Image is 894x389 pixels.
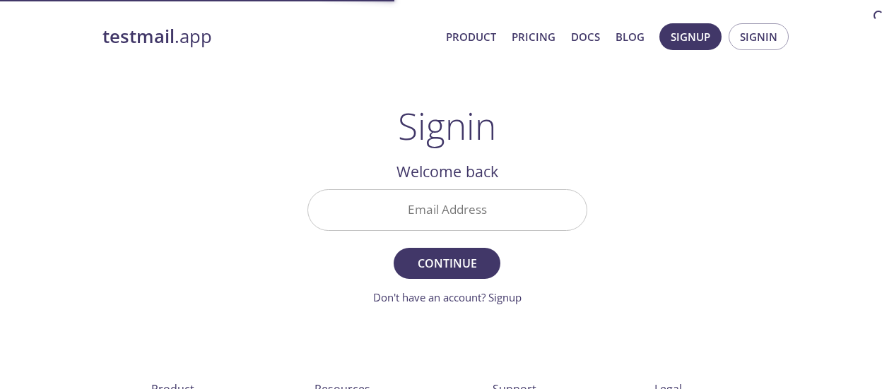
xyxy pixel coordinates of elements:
span: Signup [671,28,710,46]
h1: Signin [398,104,496,147]
button: Signup [659,23,722,50]
a: Product [446,28,496,46]
h2: Welcome back [307,160,587,184]
a: Don't have an account? Signup [373,290,522,304]
span: Signin [740,28,777,46]
a: Pricing [512,28,555,46]
span: Continue [409,253,484,273]
button: Continue [394,248,500,279]
a: Docs [571,28,600,46]
a: testmail.app [102,25,435,49]
button: Signin [729,23,789,50]
strong: testmail [102,24,175,49]
a: Blog [616,28,645,46]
